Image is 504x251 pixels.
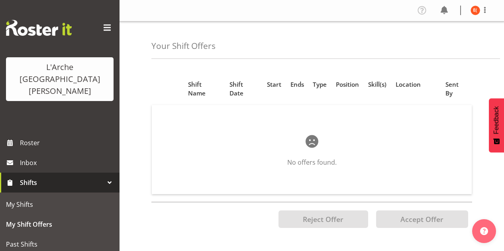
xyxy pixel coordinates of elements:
[368,80,386,89] span: Skill(s)
[396,80,421,89] span: Location
[20,177,104,189] span: Shifts
[14,61,106,97] div: L'Arche [GEOGRAPHIC_DATA][PERSON_NAME]
[471,6,480,15] img: estelle-yuqi-pu11509.jpg
[6,218,114,230] span: My Shift Offers
[6,238,114,250] span: Past Shifts
[2,195,118,214] a: My Shifts
[445,80,467,98] span: Sent By
[489,98,504,152] button: Feedback - Show survey
[376,210,468,228] button: Accept Offer
[290,80,304,89] span: Ends
[336,80,359,89] span: Position
[400,214,443,224] span: Accept Offer
[177,158,446,167] p: No offers found.
[493,106,500,134] span: Feedback
[188,80,220,98] span: Shift Name
[20,137,116,149] span: Roster
[6,198,114,210] span: My Shifts
[2,214,118,234] a: My Shift Offers
[480,227,488,235] img: help-xxl-2.png
[151,41,216,51] h4: Your Shift Offers
[278,210,368,228] button: Reject Offer
[6,20,72,36] img: Rosterit website logo
[303,214,343,224] span: Reject Offer
[267,80,281,89] span: Start
[313,80,327,89] span: Type
[20,157,116,169] span: Inbox
[229,80,258,98] span: Shift Date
